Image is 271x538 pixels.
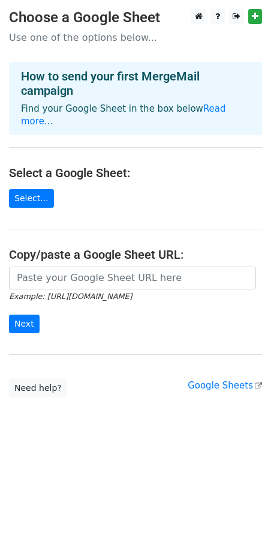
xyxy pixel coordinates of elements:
a: Select... [9,189,54,208]
h4: Select a Google Sheet: [9,166,262,180]
a: Need help? [9,379,67,397]
h4: Copy/paste a Google Sheet URL: [9,247,262,262]
input: Paste your Google Sheet URL here [9,267,256,289]
p: Use one of the options below... [9,31,262,44]
h3: Choose a Google Sheet [9,9,262,26]
small: Example: [URL][DOMAIN_NAME] [9,292,132,301]
h4: How to send your first MergeMail campaign [21,69,250,98]
input: Next [9,315,40,333]
p: Find your Google Sheet in the box below [21,103,250,128]
a: Read more... [21,103,226,127]
a: Google Sheets [188,380,262,391]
